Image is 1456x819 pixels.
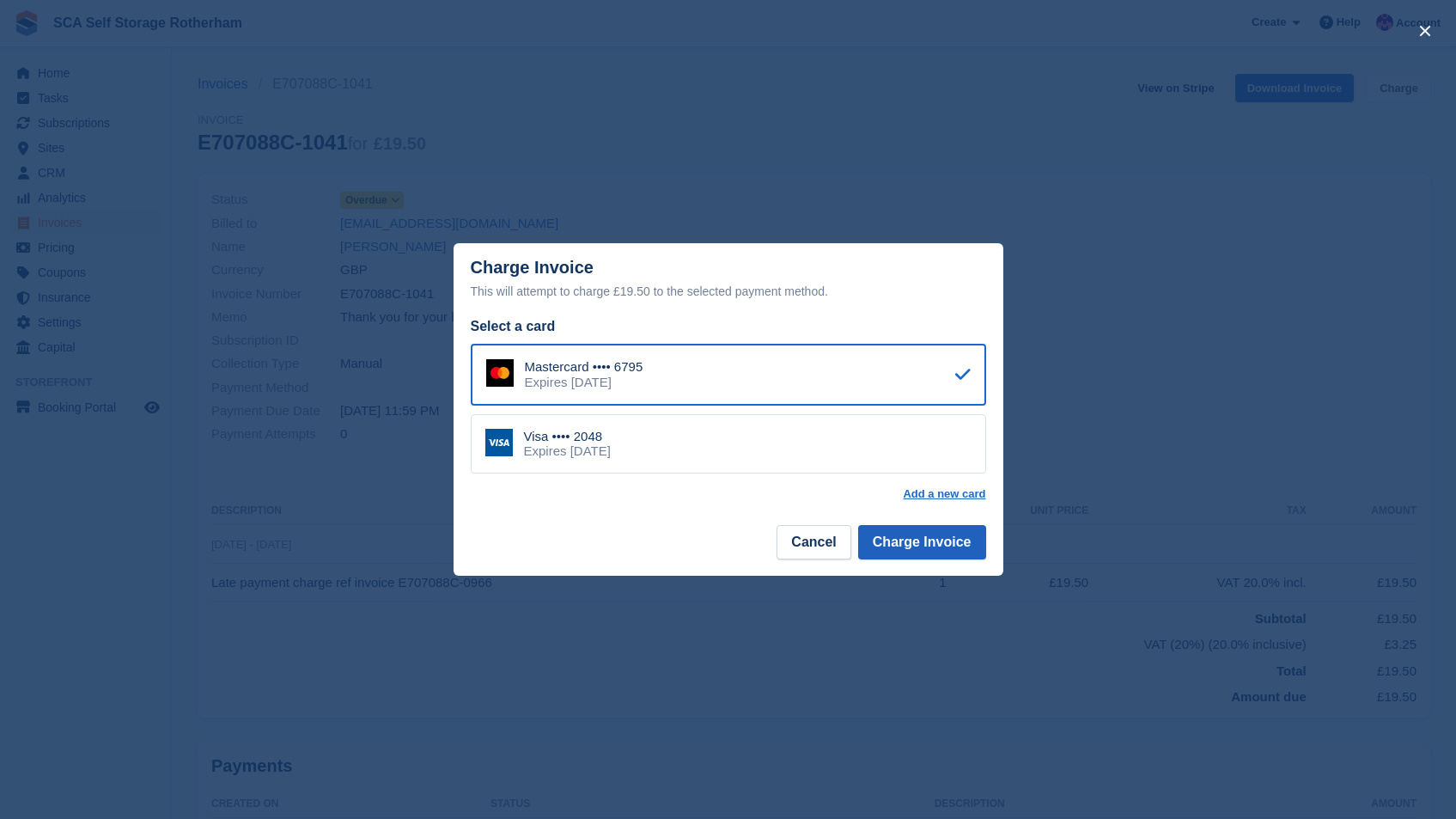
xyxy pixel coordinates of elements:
div: Mastercard •••• 6795 [525,359,643,375]
div: Expires [DATE] [525,375,643,390]
img: Mastercard Logo [486,359,514,387]
button: close [1411,17,1439,45]
div: Select a card [471,316,986,337]
div: Charge Invoice [471,258,986,302]
div: Expires [DATE] [524,443,611,459]
div: Visa •••• 2048 [524,429,611,444]
a: Add a new card [903,487,985,501]
img: Visa Logo [485,429,513,456]
button: Cancel [777,525,850,559]
button: Charge Invoice [858,525,986,559]
div: This will attempt to charge £19.50 to the selected payment method. [471,281,986,302]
